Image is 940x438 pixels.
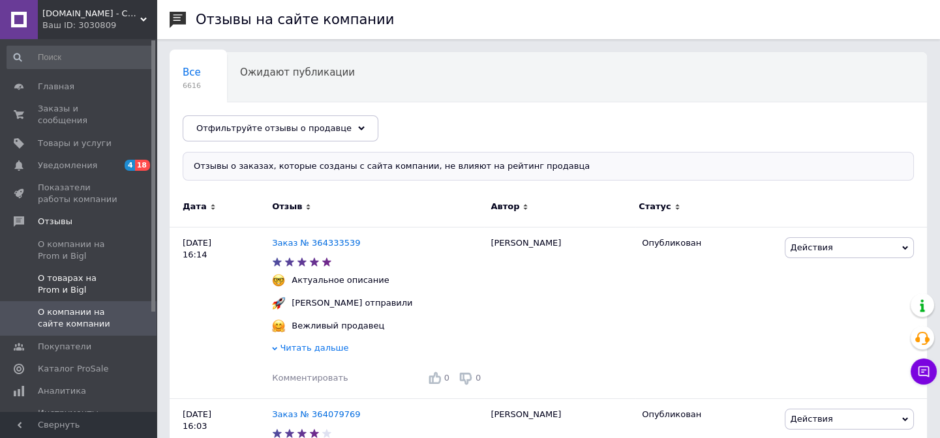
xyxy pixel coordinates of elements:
[272,319,285,332] img: :hugging_face:
[38,407,121,431] span: Инструменты вебмастера и SEO
[272,342,484,357] div: Читать дальше
[272,201,302,212] span: Отзыв
[183,152,914,181] div: Отзывы о заказах, которые созданы с сайта компании, не влияют на рейтинг продавца
[125,160,135,171] span: 4
[38,272,121,296] span: О товарах на Prom и Bigl
[280,343,348,353] span: Читать дальше
[272,409,360,419] a: Заказ № 364079769
[38,341,91,353] span: Покупатели
[183,66,201,78] span: Все
[791,414,833,424] span: Действия
[170,227,272,398] div: [DATE] 16:14
[639,201,671,212] span: Статус
[288,297,416,309] div: [PERSON_NAME] отправили
[642,237,774,249] div: Опубликован
[476,373,481,383] span: 0
[38,363,108,375] span: Каталог ProSale
[42,20,157,31] div: Ваш ID: 3030809
[444,373,449,383] span: 0
[183,116,324,128] span: Опубликованы без комме...
[911,358,937,385] button: Чат с покупателем
[272,297,285,310] img: :rocket:
[170,102,350,152] div: Опубликованы без комментария
[642,409,774,420] div: Опубликован
[42,8,140,20] span: SPORTOPT.ORG.UA - Спортивные товары оптом и в розницу
[272,238,360,248] a: Заказ № 364333539
[38,385,86,397] span: Аналитика
[38,239,121,262] span: О компании на Prom и Bigl
[240,66,355,78] span: Ожидают публикации
[791,242,833,252] span: Действия
[272,372,348,384] div: Комментировать
[196,123,352,133] span: Отфильтруйте отзывы о продавце
[135,160,150,171] span: 18
[196,12,394,27] h1: Отзывы на сайте компании
[288,320,387,332] div: Вежливый продавец
[7,46,153,69] input: Поиск
[272,274,285,287] img: :nerd_face:
[183,201,207,212] span: Дата
[38,216,72,227] span: Отзывы
[272,373,348,383] span: Комментировать
[38,138,112,149] span: Товары и услуги
[38,306,121,330] span: О компании на сайте компании
[38,160,97,171] span: Уведомления
[38,103,121,126] span: Заказы и сообщения
[38,81,74,93] span: Главная
[491,201,519,212] span: Автор
[38,182,121,205] span: Показатели работы компании
[183,81,201,91] span: 6616
[288,274,393,286] div: Актуальное описание
[484,227,635,398] div: [PERSON_NAME]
